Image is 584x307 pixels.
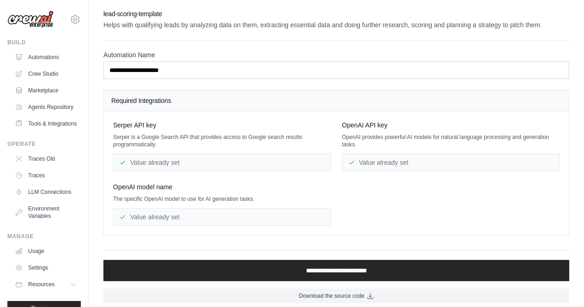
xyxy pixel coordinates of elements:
[113,182,172,192] span: OpenAI model name
[11,83,81,98] a: Marketplace
[113,208,331,226] div: Value already set
[113,120,156,130] span: Serper API key
[28,281,54,288] span: Resources
[103,50,569,60] label: Automation Name
[11,50,81,65] a: Automations
[299,292,364,300] span: Download the source code
[342,120,388,130] span: OpenAI API key
[113,133,331,148] p: Serper is a Google Search API that provides access to Google search results programmatically.
[103,9,569,18] h2: lead-scoring-template
[11,168,81,183] a: Traces
[11,151,81,166] a: Traces Old
[11,201,81,223] a: Environment Variables
[103,289,569,303] a: Download the source code
[11,244,81,259] a: Usage
[11,260,81,275] a: Settings
[7,233,81,240] div: Manage
[103,20,569,30] p: Helps with qualifying leads by analyzing data on them, extracting essential data and doing furthe...
[7,140,81,148] div: Operate
[7,39,81,46] div: Build
[11,116,81,131] a: Tools & Integrations
[113,195,331,203] p: The specific OpenAI model to use for AI generation tasks.
[113,154,331,171] div: Value already set
[11,100,81,114] a: Agents Repository
[11,185,81,199] a: LLM Connections
[7,11,54,28] img: Logo
[342,154,560,171] div: Value already set
[11,277,81,292] button: Resources
[11,66,81,81] a: Crew Studio
[342,133,560,148] p: OpenAI provides powerful AI models for natural language processing and generation tasks.
[111,96,561,105] h4: Required Integrations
